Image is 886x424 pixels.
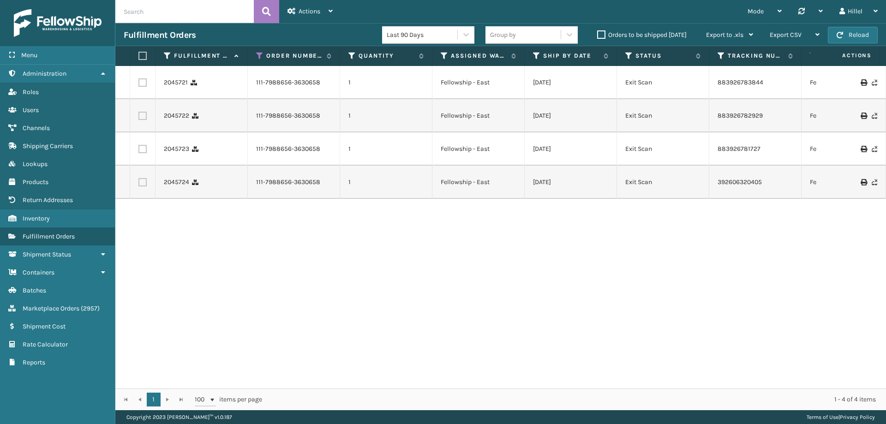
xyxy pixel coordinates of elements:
[23,124,50,132] span: Channels
[23,88,39,96] span: Roles
[164,111,189,120] a: 2045722
[432,99,525,132] td: Fellowship - East
[81,305,100,312] span: ( 2957 )
[617,132,709,166] td: Exit Scan
[23,160,48,168] span: Lookups
[23,340,68,348] span: Rate Calculator
[861,146,866,152] i: Print Label
[706,31,743,39] span: Export to .xls
[387,30,458,40] div: Last 90 Days
[617,66,709,99] td: Exit Scan
[597,31,687,39] label: Orders to be shipped [DATE]
[635,52,691,60] label: Status
[807,414,838,420] a: Terms of Use
[872,179,877,185] i: Never Shipped
[23,142,73,150] span: Shipping Carriers
[490,30,516,40] div: Group by
[451,52,507,60] label: Assigned Warehouse
[872,146,877,152] i: Never Shipped
[256,144,320,154] a: 111-7988656-3630658
[543,52,599,60] label: Ship By Date
[432,132,525,166] td: Fellowship - East
[23,233,75,240] span: Fulfillment Orders
[147,393,161,406] a: 1
[23,178,48,186] span: Products
[164,78,188,87] a: 2045721
[828,27,878,43] button: Reload
[195,393,262,406] span: items per page
[256,111,320,120] a: 111-7988656-3630658
[718,178,762,186] a: 392606320405
[126,410,232,424] p: Copyright 2023 [PERSON_NAME]™ v 1.0.187
[525,99,617,132] td: [DATE]
[525,132,617,166] td: [DATE]
[23,305,79,312] span: Marketplace Orders
[23,251,71,258] span: Shipment Status
[23,269,54,276] span: Containers
[124,30,196,41] h3: Fulfillment Orders
[872,113,877,119] i: Never Shipped
[195,395,209,404] span: 100
[14,9,102,37] img: logo
[23,70,66,78] span: Administration
[770,31,802,39] span: Export CSV
[728,52,784,60] label: Tracking Number
[840,414,875,420] a: Privacy Policy
[359,52,414,60] label: Quantity
[23,215,50,222] span: Inventory
[23,322,66,330] span: Shipment Cost
[23,106,39,114] span: Users
[807,410,875,424] div: |
[23,196,73,204] span: Return Addresses
[861,79,866,86] i: Print Label
[340,66,432,99] td: 1
[718,112,763,119] a: 883926782929
[861,113,866,119] i: Print Label
[718,145,760,153] a: 883926781727
[256,78,320,87] a: 111-7988656-3630658
[21,51,37,59] span: Menu
[748,7,764,15] span: Mode
[266,52,322,60] label: Order Number
[617,166,709,199] td: Exit Scan
[432,66,525,99] td: Fellowship - East
[23,358,45,366] span: Reports
[164,144,189,154] a: 2045723
[525,166,617,199] td: [DATE]
[275,395,876,404] div: 1 - 4 of 4 items
[340,166,432,199] td: 1
[340,132,432,166] td: 1
[432,166,525,199] td: Fellowship - East
[525,66,617,99] td: [DATE]
[617,99,709,132] td: Exit Scan
[174,52,230,60] label: Fulfillment Order Id
[256,178,320,187] a: 111-7988656-3630658
[813,48,877,63] span: Actions
[23,287,46,294] span: Batches
[299,7,320,15] span: Actions
[164,178,189,187] a: 2045724
[872,79,877,86] i: Never Shipped
[861,179,866,185] i: Print Label
[340,99,432,132] td: 1
[718,78,763,86] a: 883926783844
